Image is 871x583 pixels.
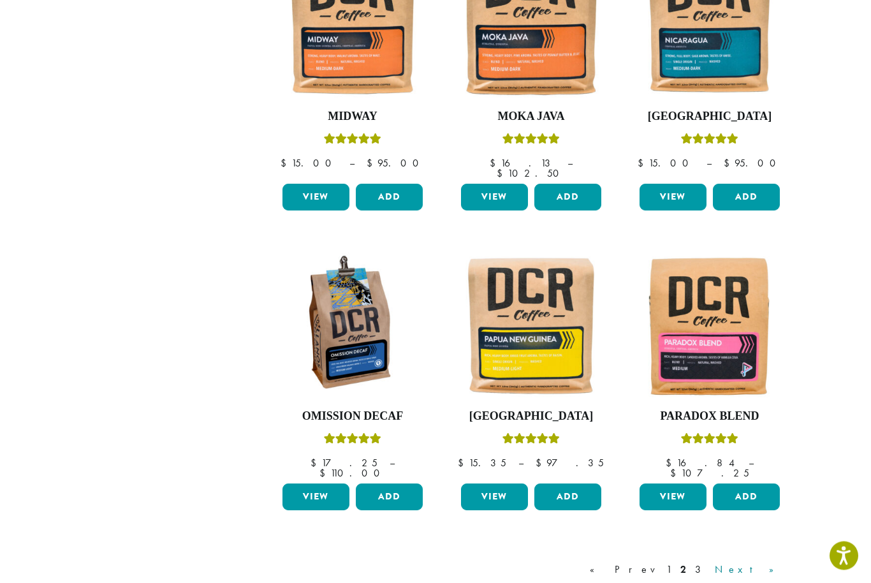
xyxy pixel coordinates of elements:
img: Papua-New-Guinea-12oz-300x300.jpg [458,253,604,400]
h4: [GEOGRAPHIC_DATA] [458,410,604,424]
h4: Moka Java [458,110,604,124]
a: Next » [712,563,786,578]
a: View [282,184,349,211]
span: – [567,157,573,170]
h4: [GEOGRAPHIC_DATA] [636,110,783,124]
span: $ [311,457,321,470]
bdi: 15.35 [458,457,506,470]
img: Paradox_Blend-300x300.jpg [636,253,783,400]
a: View [461,484,528,511]
span: – [349,157,355,170]
bdi: 15.00 [281,157,337,170]
a: Omission DecafRated 4.33 out of 5 [279,253,426,479]
h4: Midway [279,110,426,124]
span: – [749,457,754,470]
a: 2 [678,563,689,578]
h4: Omission Decaf [279,410,426,424]
bdi: 95.00 [367,157,425,170]
bdi: 16.84 [666,457,736,470]
bdi: 97.35 [536,457,604,470]
span: – [706,157,712,170]
button: Add [534,184,601,211]
div: Rated 5.00 out of 5 [324,132,381,151]
div: Rated 5.00 out of 5 [502,132,560,151]
button: Add [713,484,780,511]
a: View [282,484,349,511]
button: Add [534,484,601,511]
a: 1 [664,563,674,578]
button: Add [356,484,423,511]
bdi: 95.00 [724,157,782,170]
a: View [640,484,706,511]
a: View [640,184,706,211]
span: – [390,457,395,470]
a: 3 [692,563,708,578]
div: Rated 5.00 out of 5 [681,432,738,451]
span: $ [497,167,508,181]
img: DCRCoffee_DL_Bag_Omission_2019-300x300.jpg [279,253,426,400]
span: $ [670,467,681,480]
button: Add [713,184,780,211]
h4: Paradox Blend [636,410,783,424]
span: $ [724,157,735,170]
button: Add [356,184,423,211]
span: $ [666,457,677,470]
bdi: 110.00 [319,467,386,480]
bdi: 102.50 [497,167,565,181]
bdi: 15.00 [638,157,694,170]
span: $ [490,157,501,170]
a: [GEOGRAPHIC_DATA]Rated 5.00 out of 5 [458,253,604,479]
a: « Prev [587,563,660,578]
a: View [461,184,528,211]
span: $ [281,157,291,170]
span: – [518,457,523,470]
div: Rated 5.00 out of 5 [681,132,738,151]
bdi: 16.13 [490,157,555,170]
span: $ [319,467,330,480]
span: $ [367,157,377,170]
bdi: 17.25 [311,457,377,470]
span: $ [458,457,469,470]
bdi: 107.25 [670,467,749,480]
div: Rated 5.00 out of 5 [502,432,560,451]
a: Paradox BlendRated 5.00 out of 5 [636,253,783,479]
span: $ [536,457,546,470]
div: Rated 4.33 out of 5 [324,432,381,451]
span: $ [638,157,648,170]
